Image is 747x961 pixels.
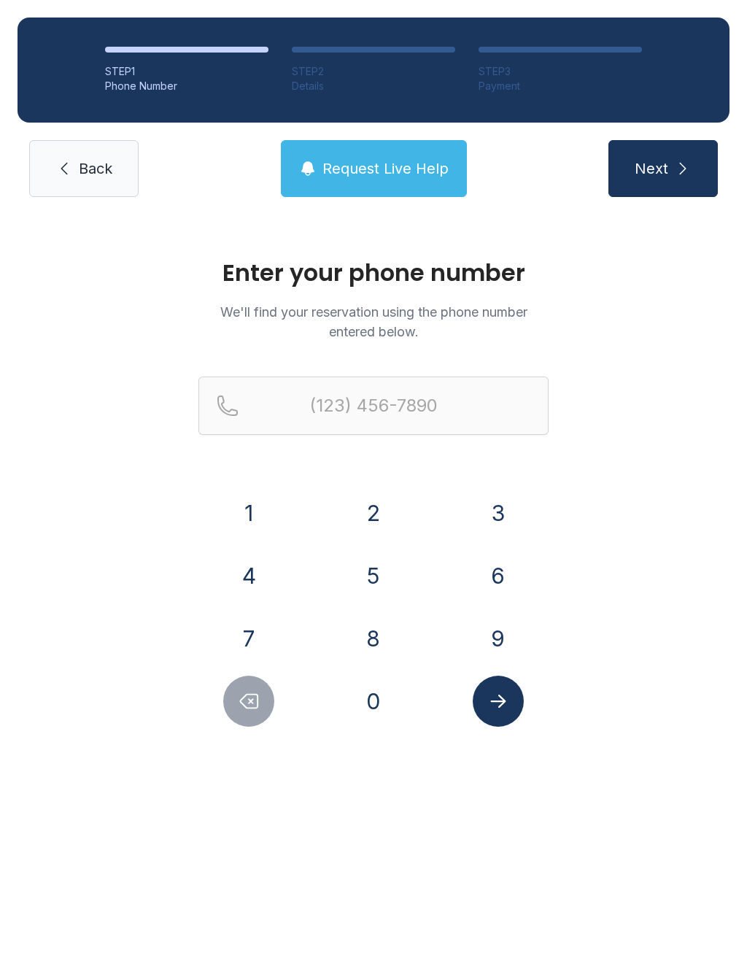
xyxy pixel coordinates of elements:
[473,613,524,664] button: 9
[223,613,274,664] button: 7
[473,487,524,539] button: 3
[292,64,455,79] div: STEP 2
[223,550,274,601] button: 4
[223,487,274,539] button: 1
[322,158,449,179] span: Request Live Help
[348,676,399,727] button: 0
[348,550,399,601] button: 5
[105,79,268,93] div: Phone Number
[348,487,399,539] button: 2
[198,377,549,435] input: Reservation phone number
[223,676,274,727] button: Delete number
[292,79,455,93] div: Details
[348,613,399,664] button: 8
[479,79,642,93] div: Payment
[473,676,524,727] button: Submit lookup form
[198,302,549,341] p: We'll find your reservation using the phone number entered below.
[635,158,668,179] span: Next
[79,158,112,179] span: Back
[105,64,268,79] div: STEP 1
[198,261,549,285] h1: Enter your phone number
[473,550,524,601] button: 6
[479,64,642,79] div: STEP 3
